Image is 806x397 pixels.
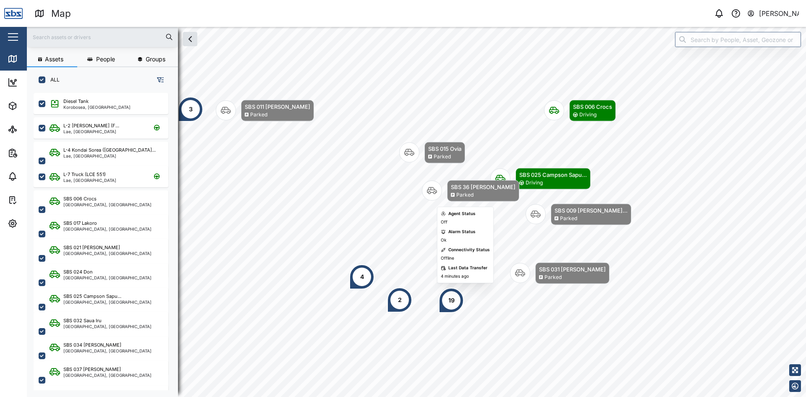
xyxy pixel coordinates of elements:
[555,206,628,215] div: SBS 009 [PERSON_NAME]...
[63,122,119,129] div: L-2 [PERSON_NAME] (F...
[399,142,465,163] div: Map marker
[579,111,597,119] div: Driving
[434,153,451,161] div: Parked
[34,90,178,390] div: grid
[448,265,487,271] div: Last Data Transfer
[146,56,165,62] span: Groups
[544,273,562,281] div: Parked
[519,171,587,179] div: SBS 025 Campson Sapu...
[63,366,121,373] div: SBS 037 [PERSON_NAME]
[32,31,173,43] input: Search assets or drivers
[428,145,461,153] div: SBS 015 Ovia
[398,295,402,305] div: 2
[439,288,464,313] div: Map marker
[63,293,121,300] div: SBS 025 Campson Sapu...
[448,210,476,217] div: Agent Status
[45,56,63,62] span: Assets
[63,178,116,182] div: Lae, [GEOGRAPHIC_DATA]
[63,349,152,353] div: [GEOGRAPHIC_DATA], [GEOGRAPHIC_DATA]
[22,101,48,110] div: Assets
[349,264,374,289] div: Map marker
[448,296,455,305] div: 19
[63,244,120,251] div: SBS 021 [PERSON_NAME]
[456,191,474,199] div: Parked
[526,179,543,187] div: Driving
[451,183,516,191] div: SBS 36 [PERSON_NAME]
[448,229,476,235] div: Alarm Status
[63,171,106,178] div: L-7 Truck (LCE 551)
[178,97,203,122] div: Map marker
[63,317,102,324] div: SBS 032 Saua Iru
[45,76,60,83] label: ALL
[63,154,156,158] div: Lae, [GEOGRAPHIC_DATA]
[63,195,97,202] div: SBS 006 Crocs
[63,105,131,109] div: Korobosea, [GEOGRAPHIC_DATA]
[22,195,45,205] div: Tasks
[22,148,50,158] div: Reports
[22,172,48,181] div: Alarms
[250,111,267,119] div: Parked
[63,202,152,207] div: [GEOGRAPHIC_DATA], [GEOGRAPHIC_DATA]
[63,342,121,349] div: SBS 034 [PERSON_NAME]
[63,324,152,329] div: [GEOGRAPHIC_DATA], [GEOGRAPHIC_DATA]
[189,105,193,114] div: 3
[22,125,42,134] div: Sites
[22,78,60,87] div: Dashboard
[441,237,446,244] div: Ok
[441,255,454,262] div: Offline
[560,215,577,223] div: Parked
[539,265,606,273] div: SBS 031 [PERSON_NAME]
[22,54,41,63] div: Map
[63,147,156,154] div: L-4 Kondai Sorea ([GEOGRAPHIC_DATA]...
[441,273,469,280] div: 4 minutes ago
[63,373,152,377] div: [GEOGRAPHIC_DATA], [GEOGRAPHIC_DATA]
[63,98,89,105] div: Diesel Tank
[63,251,152,255] div: [GEOGRAPHIC_DATA], [GEOGRAPHIC_DATA]
[675,32,801,47] input: Search by People, Asset, Geozone or Place
[510,263,610,284] div: Map marker
[51,6,71,21] div: Map
[63,227,152,231] div: [GEOGRAPHIC_DATA], [GEOGRAPHIC_DATA]
[63,129,119,134] div: Lae, [GEOGRAPHIC_DATA]
[63,276,152,280] div: [GEOGRAPHIC_DATA], [GEOGRAPHIC_DATA]
[422,180,519,202] div: Map marker
[96,56,115,62] span: People
[216,100,314,121] div: Map marker
[22,219,52,228] div: Settings
[4,4,23,23] img: Main Logo
[573,103,612,111] div: SBS 006 Crocs
[63,220,97,227] div: SBS 017 Lakoro
[544,100,616,121] div: Map marker
[759,8,799,19] div: [PERSON_NAME]
[245,103,310,111] div: SBS 011 [PERSON_NAME]
[63,268,93,276] div: SBS 024 Don
[27,27,806,397] canvas: Map
[448,247,490,253] div: Connectivity Status
[490,168,591,189] div: Map marker
[747,8,799,19] button: [PERSON_NAME]
[387,287,412,313] div: Map marker
[526,204,631,225] div: Map marker
[441,219,447,226] div: Off
[63,300,152,304] div: [GEOGRAPHIC_DATA], [GEOGRAPHIC_DATA]
[360,272,364,281] div: 4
